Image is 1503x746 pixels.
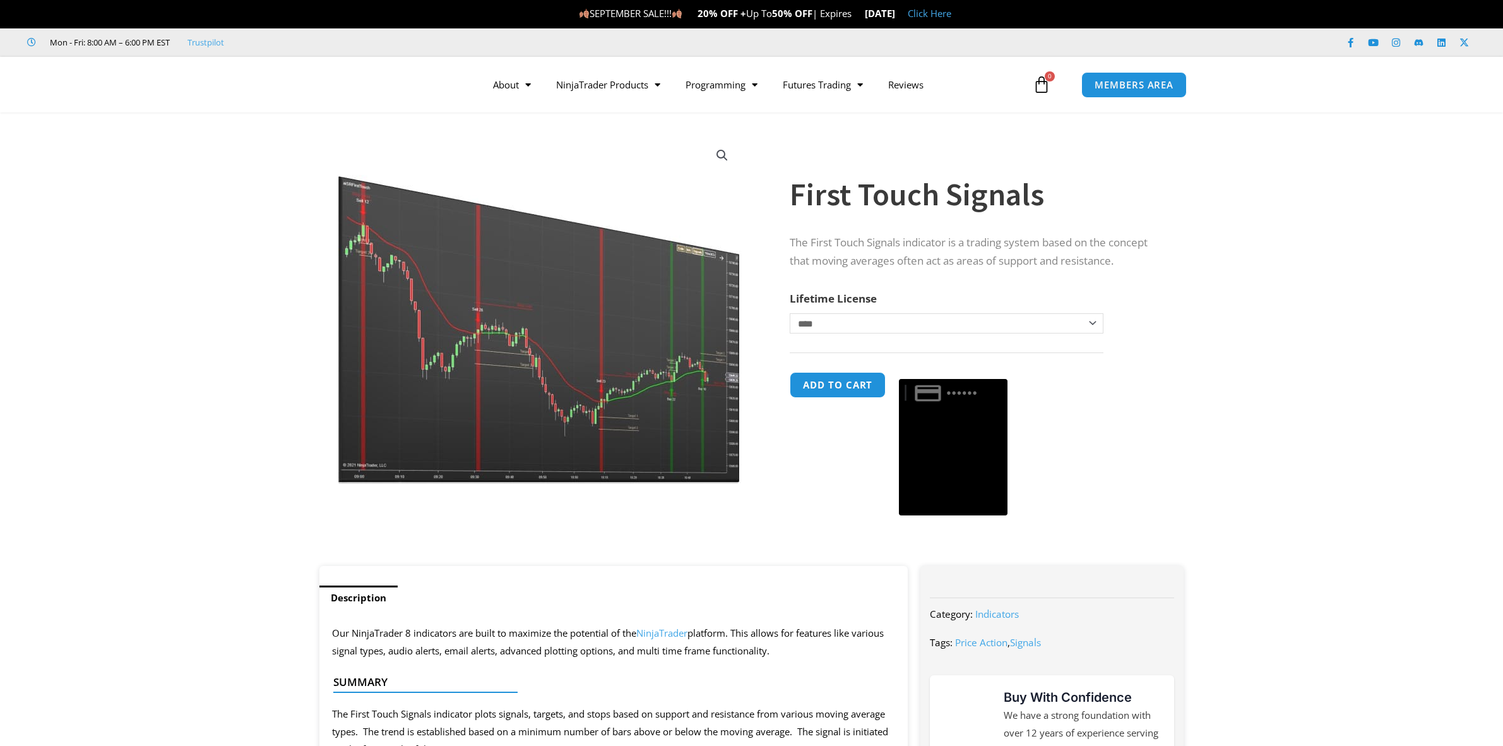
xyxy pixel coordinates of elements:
a: Price Action [955,636,1007,649]
strong: [DATE] [865,7,895,20]
span: SEPTEMBER SALE!!! Up To | Expires [579,7,865,20]
img: mark thumbs good 43913 | Affordable Indicators – NinjaTrader [942,701,988,746]
span: MEMBERS AREA [1095,80,1173,90]
strong: 50% OFF [772,7,812,20]
a: Indicators [975,608,1019,620]
text: •••••• [947,386,978,400]
nav: Menu [480,70,1030,99]
a: View full-screen image gallery [711,144,734,167]
p: The First Touch Signals indicator is a trading system based on the concept that moving averages o... [790,234,1158,270]
label: Lifetime License [790,291,877,306]
a: NinjaTrader [636,627,687,639]
a: NinjaTrader Products [544,70,673,99]
a: Trustpilot [187,35,224,50]
a: 0 [1014,66,1069,103]
img: ⌛ [852,9,862,18]
iframe: Secure payment input frame [896,370,1010,371]
img: First Touch Signals - NQ 1 Minute | Affordable Indicators – NinjaTrader [743,135,1149,380]
img: 🍂 [672,9,682,18]
img: LogoAI | Affordable Indicators – NinjaTrader [299,62,435,107]
h1: First Touch Signals [790,172,1158,217]
a: Reviews [876,70,936,99]
h3: Buy With Confidence [1004,688,1161,707]
span: Tags: [930,636,953,649]
strong: 20% OFF + [698,7,746,20]
a: Click Here [908,7,951,20]
button: Buy with GPay [899,379,1007,515]
img: 🍂 [579,9,589,18]
span: , [955,636,1041,649]
a: Programming [673,70,770,99]
img: First Touch Signals 1 [337,135,743,484]
a: Description [319,586,398,610]
a: MEMBERS AREA [1081,72,1187,98]
a: Signals [1010,636,1041,649]
span: 0 [1045,71,1055,81]
button: Add to cart [790,372,886,398]
h4: Summary [333,676,884,689]
span: Our NinjaTrader 8 indicators are built to maximize the potential of the platform. This allows for... [332,627,884,657]
a: About [480,70,544,99]
a: Futures Trading [770,70,876,99]
span: Mon - Fri: 8:00 AM – 6:00 PM EST [47,35,170,50]
span: Category: [930,608,973,620]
